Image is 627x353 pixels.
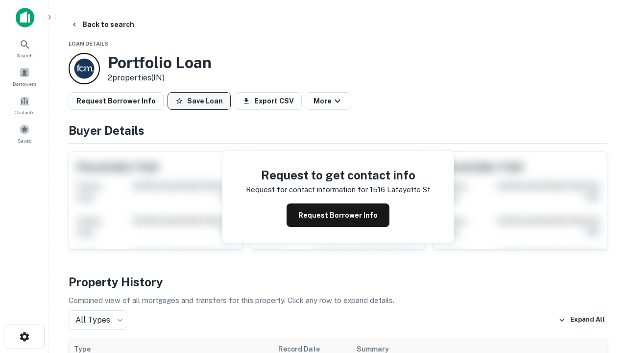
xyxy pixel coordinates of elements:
a: Saved [3,120,46,147]
span: Contacts [15,108,34,116]
p: 2 properties (IN) [108,72,212,84]
h4: Request to get contact info [246,166,430,184]
h4: Property History [69,273,607,291]
a: Contacts [3,92,46,118]
button: Export CSV [235,92,302,110]
iframe: Chat Widget [578,275,627,322]
button: Request Borrower Info [69,92,164,110]
button: Expand All [556,313,607,328]
div: All Types [69,310,127,330]
button: Save Loan [168,92,231,110]
button: Back to search [67,16,138,33]
span: Search [17,51,33,59]
h4: Buyer Details [69,122,607,139]
span: Borrowers [13,80,36,88]
span: Saved [18,137,32,145]
img: capitalize-icon.png [16,8,34,27]
span: Loan Details [69,41,108,47]
button: Request Borrower Info [287,203,389,227]
h3: Portfolio Loan [108,53,212,72]
p: 1516 lafayette st [370,184,430,196]
a: Borrowers [3,63,46,90]
a: Search [3,35,46,61]
p: Request for contact information for [246,184,368,196]
p: Combined view of all mortgages and transfers for this property. Click any row to expand details. [69,295,607,306]
button: More [306,92,351,110]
